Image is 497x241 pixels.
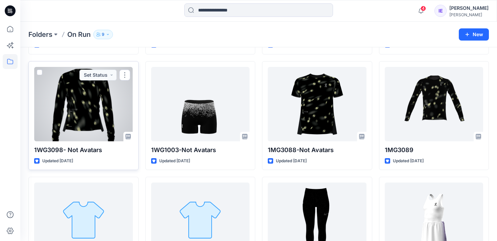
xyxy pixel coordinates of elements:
[393,158,424,165] p: Updated [DATE]
[151,145,250,155] p: 1WG1003-Not Avatars
[385,67,483,141] a: 1MG3089
[34,67,133,141] a: 1WG3098- Not Avatars
[159,158,190,165] p: Updated [DATE]
[102,31,104,38] p: 9
[385,145,483,155] p: 1MG3089
[434,5,447,17] div: IE
[449,4,489,12] div: [PERSON_NAME]
[93,30,113,39] button: 9
[421,6,426,11] span: 4
[28,30,52,39] a: Folders
[449,12,489,17] div: [PERSON_NAME]
[151,67,250,141] a: 1WG1003-Not Avatars
[67,30,91,39] p: On Run
[276,158,307,165] p: Updated [DATE]
[459,28,489,41] button: New
[42,158,73,165] p: Updated [DATE]
[268,67,366,141] a: 1MG3088-Not Avatars
[268,145,366,155] p: 1MG3088-Not Avatars
[34,145,133,155] p: 1WG3098- Not Avatars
